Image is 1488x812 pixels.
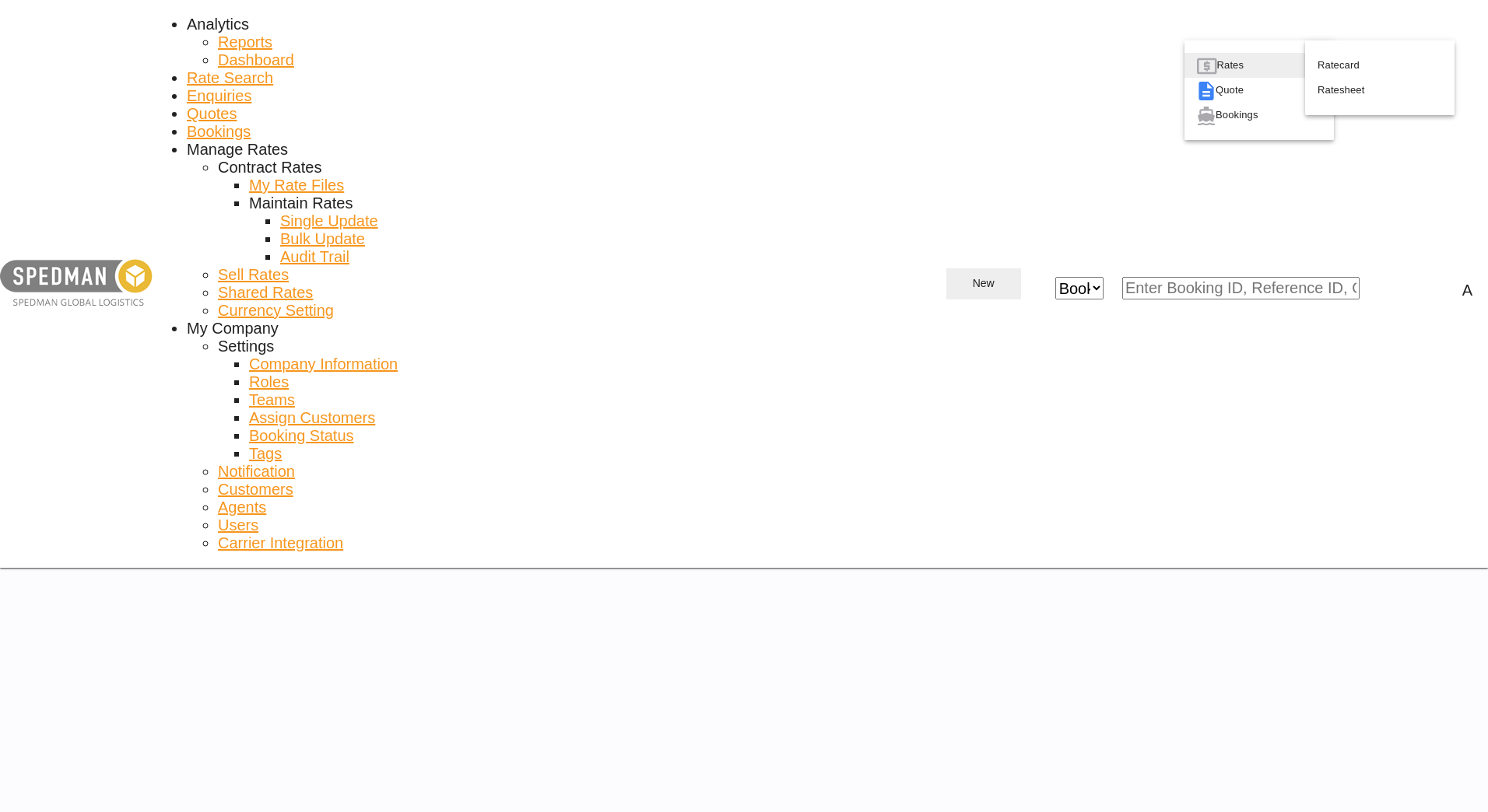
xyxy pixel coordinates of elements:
[218,33,272,51] a: Reports
[218,159,321,176] span: Contract Rates
[1037,278,1055,296] md-icon: icon-close
[187,69,273,87] a: Rate Search
[249,409,375,426] span: Assign Customers
[995,275,1013,293] md-icon: icon-chevron-down
[1197,103,1321,128] div: Bookings
[1297,57,1315,75] md-icon: icon-chevron-right
[249,373,289,391] a: Roles
[249,445,282,463] a: Tags
[218,463,295,481] a: Notification
[218,534,343,551] span: Carrier Integration
[218,516,258,534] a: Users
[249,391,295,409] a: Teams
[218,266,289,284] a: Sell Rates
[1413,280,1431,299] span: Help
[218,33,272,51] span: Reports
[218,51,294,69] a: Dashboard
[280,230,365,248] a: Bulk Update
[218,284,313,302] a: Shared Rates
[1197,78,1321,103] div: Quote
[187,105,237,123] a: Quotes
[1217,53,1241,78] span: Rates
[280,212,378,230] a: Single Update
[249,427,354,445] a: Booking Status
[249,177,344,194] a: My Rate Files
[218,159,321,177] div: Contract Rates
[1462,282,1472,299] div: A
[1216,78,1238,103] span: Quote
[1184,78,1334,103] button: Quote
[954,277,1013,289] span: New
[187,69,273,86] span: Rate Search
[1360,279,1378,298] md-icon: icon-magnify
[249,194,353,212] span: Maintain Rates
[1216,103,1238,128] span: Bookings
[218,338,274,355] span: Settings
[218,338,274,355] div: Settings
[218,302,334,320] a: Currency Setting
[249,373,289,390] span: Roles
[218,534,343,552] a: Carrier Integration
[218,481,293,498] span: Customers
[1378,279,1397,298] div: icon-magnify
[187,320,279,337] span: My Company
[249,177,344,194] span: My Rate Files
[187,16,249,33] div: Analytics
[1104,279,1122,298] md-icon: icon-chevron-down
[218,481,293,499] a: Customers
[280,248,349,265] span: Audit Trail
[218,302,334,319] span: Currency Setting
[1122,277,1360,299] input: Enter Booking ID, Reference ID, Order ID
[249,427,354,444] span: Booking Status
[249,445,282,462] span: Tags
[249,194,353,212] div: Maintain Rates
[187,87,251,105] a: Enquiries
[218,516,258,534] span: Users
[218,499,266,516] span: Agents
[280,212,378,229] span: Single Update
[280,248,349,266] a: Audit Trail
[1037,277,1055,299] span: icon-close
[218,499,266,516] a: Agents
[187,141,288,158] span: Manage Rates
[280,230,365,247] span: Bulk Update
[1360,277,1378,299] span: icon-magnify
[218,284,313,301] span: Shared Rates
[187,16,249,33] span: Analytics
[954,275,973,293] md-icon: icon-plus 400-fg
[1184,103,1334,128] button: Bookings
[249,409,375,427] a: Assign Customers
[218,266,289,283] span: Sell Rates
[187,141,288,159] div: Manage Rates
[249,355,398,373] a: Company Information
[187,123,251,141] a: Bookings
[218,463,295,480] span: Notification
[187,105,237,122] span: Quotes
[946,268,1021,299] button: icon-plus 400-fgNewicon-chevron-down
